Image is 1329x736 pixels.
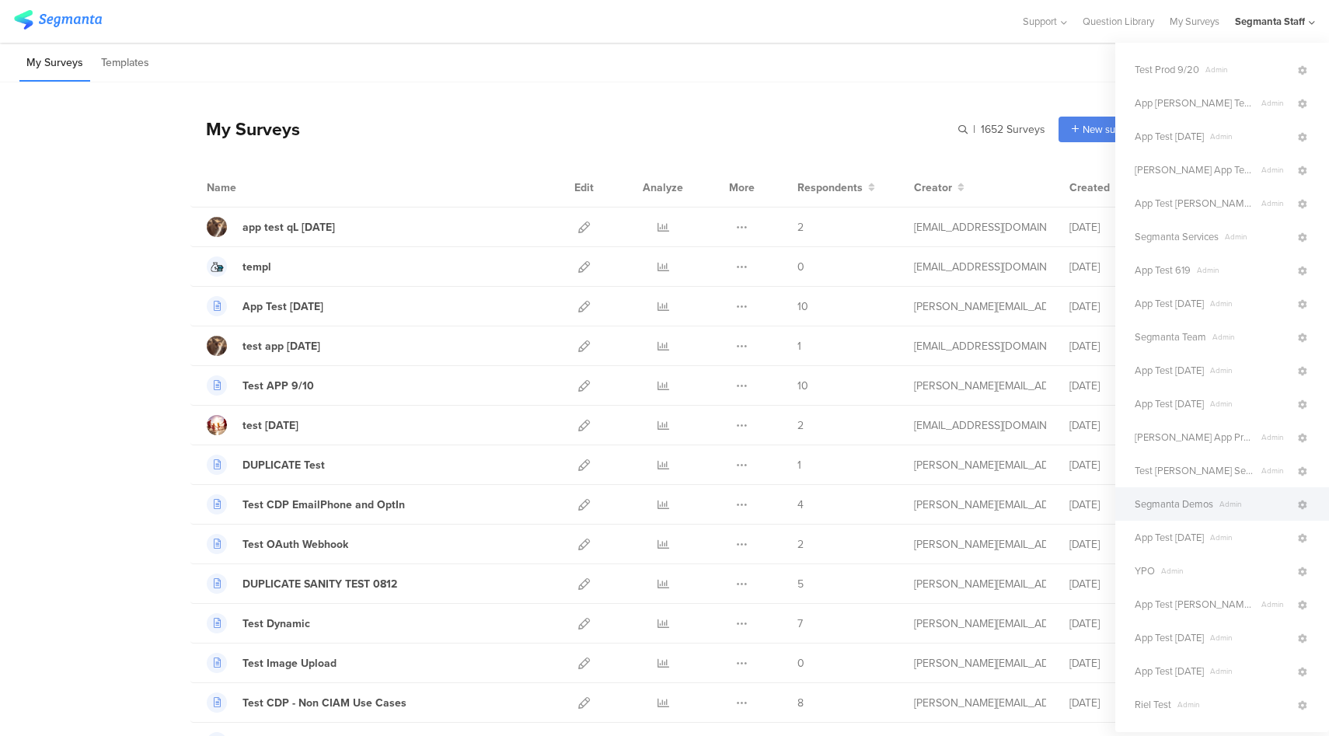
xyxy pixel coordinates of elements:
div: Test Image Upload [242,655,337,671]
div: riel@segmanta.com [914,298,1046,315]
div: Test CDP EmailPhone and OptIn [242,497,405,513]
span: Admin [1255,97,1296,109]
div: Segmanta Staff [1235,14,1305,29]
div: [DATE] [1069,457,1163,473]
span: Admin [1255,465,1296,476]
div: Test APP 9/10 [242,378,314,394]
div: riel@segmanta.com [914,536,1046,553]
div: eliran@segmanta.com [914,219,1046,235]
div: Edit [567,168,601,207]
span: YPO [1135,563,1155,578]
div: channelle@segmanta.com [914,417,1046,434]
div: App Test 9.10.25 [242,298,323,315]
span: Admin [1204,398,1296,410]
span: 1 [797,457,801,473]
span: Admin [1191,264,1296,276]
span: New survey [1083,122,1133,137]
div: [DATE] [1069,576,1163,592]
div: templ [242,259,271,275]
div: app test qL wed 10 sep [242,219,335,235]
span: App Test 7/9/24 [1135,363,1204,378]
span: Admin [1204,298,1296,309]
span: 10 [797,378,808,394]
span: App Test 3.24.25 [1135,296,1204,311]
button: Created [1069,180,1122,196]
span: Test Riel Seg-Admin [1135,463,1255,478]
a: Test Image Upload [207,653,337,673]
a: Test CDP EmailPhone and OptIn [207,494,405,515]
a: test app [DATE] [207,336,320,356]
div: [DATE] [1069,378,1163,394]
span: App Test 2.28.24 [1135,396,1204,411]
div: Test Dynamic [242,616,310,632]
span: App Test Riel 10.07.24 [1135,196,1255,211]
span: App Test Riel 6.4.24 [1135,597,1255,612]
span: App Test 7.23.24 [1135,530,1204,545]
a: Test CDP - Non CIAM Use Cases [207,692,406,713]
span: Segmanta Demos [1135,497,1213,511]
span: | [971,121,978,138]
span: Admin [1204,632,1296,644]
a: Test OAuth Webhook [207,534,348,554]
span: Admin [1255,164,1296,176]
a: Test APP 9/10 [207,375,314,396]
span: Respondents [797,180,863,196]
span: Support [1023,14,1057,29]
span: Segmanta Services [1135,229,1219,244]
div: More [725,168,759,207]
span: Admin [1255,598,1296,610]
div: Test OAuth Webhook [242,536,348,553]
span: App Test 4.8.24 [1135,664,1204,678]
div: [DATE] [1069,298,1163,315]
span: Riel Test [1135,697,1171,712]
a: Test Dynamic [207,613,310,633]
div: [DATE] [1069,695,1163,711]
li: My Surveys [19,45,90,82]
button: Creator [914,180,964,196]
span: 7 [797,616,803,632]
span: Test Prod 9/20 [1135,62,1199,77]
div: [DATE] [1069,616,1163,632]
span: Riel App Prod Test 11/14 [1135,430,1255,445]
li: Templates [94,45,156,82]
span: 4 [797,497,804,513]
img: segmanta logo [14,10,102,30]
div: test app 10 sep 25 [242,338,320,354]
div: [DATE] [1069,338,1163,354]
a: templ [207,256,271,277]
span: App Test 4.30.24 [1135,630,1204,645]
span: Admin [1255,197,1296,209]
span: 2 [797,417,804,434]
div: DUPLICATE SANITY TEST 0812 [242,576,397,592]
span: 0 [797,259,804,275]
div: [DATE] [1069,219,1163,235]
div: test 9.10.25 [242,417,298,434]
span: Admin [1219,231,1296,242]
span: 2 [797,536,804,553]
div: Analyze [640,168,686,207]
span: Admin [1155,565,1296,577]
div: My Surveys [190,116,300,142]
div: eliran@segmanta.com [914,259,1046,275]
div: raymund@segmanta.com [914,576,1046,592]
span: Admin [1255,431,1296,443]
div: raymund@segmanta.com [914,695,1046,711]
span: Created [1069,180,1110,196]
span: 1 [797,338,801,354]
div: [DATE] [1069,655,1163,671]
span: App Test 619 [1135,263,1191,277]
div: raymund@segmanta.com [914,378,1046,394]
div: [DATE] [1069,417,1163,434]
span: Admin [1199,64,1296,75]
div: [DATE] [1069,536,1163,553]
div: [DATE] [1069,497,1163,513]
div: Name [207,180,300,196]
span: Admin [1171,699,1296,710]
span: 8 [797,695,804,711]
span: Admin [1204,665,1296,677]
a: DUPLICATE SANITY TEST 0812 [207,574,397,594]
span: 0 [797,655,804,671]
a: app test qL [DATE] [207,217,335,237]
span: Admin [1204,532,1296,543]
a: test [DATE] [207,415,298,435]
